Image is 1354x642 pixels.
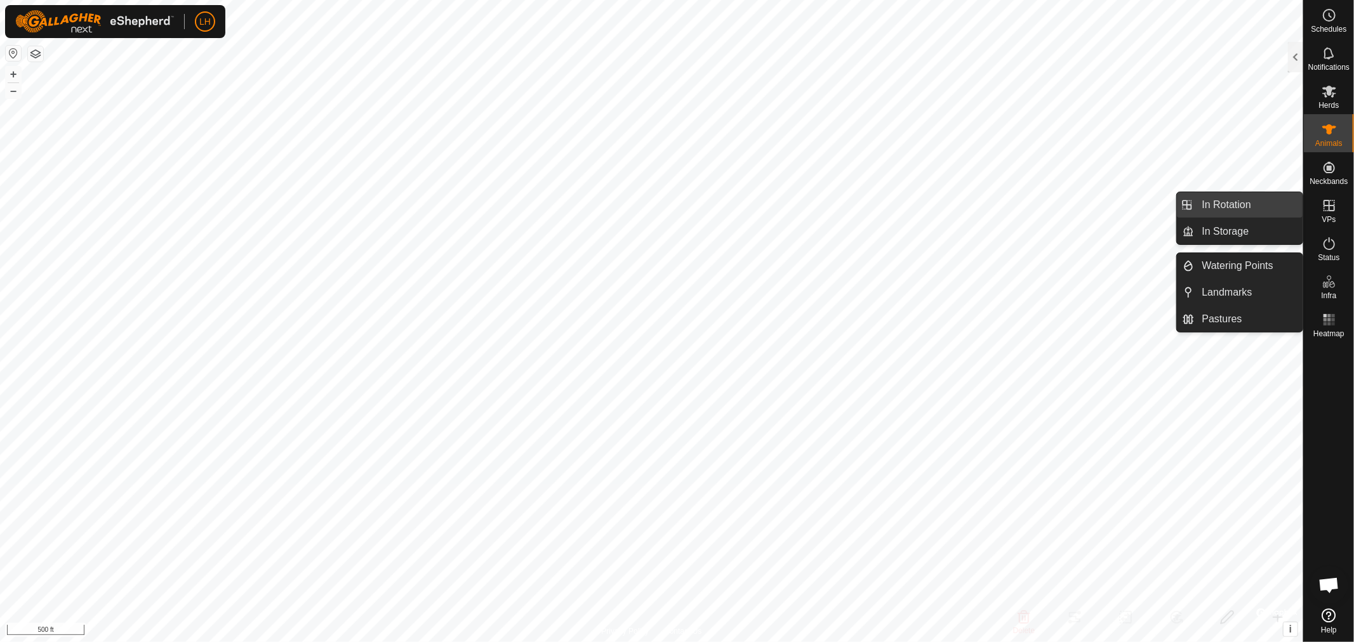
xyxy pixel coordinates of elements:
button: – [6,83,21,98]
li: Watering Points [1177,253,1303,278]
a: In Storage [1195,219,1303,244]
span: Animals [1315,140,1343,147]
span: Landmarks [1202,285,1252,300]
button: i [1284,622,1298,636]
span: In Rotation [1202,197,1251,213]
span: Heatmap [1313,330,1344,337]
span: LH [199,15,211,29]
button: Reset Map [6,46,21,61]
button: Map Layers [28,46,43,62]
a: Pastures [1195,306,1303,332]
li: In Storage [1177,219,1303,244]
span: Help [1321,626,1337,634]
a: Help [1304,603,1354,639]
div: Open chat [1310,566,1348,604]
span: In Storage [1202,224,1249,239]
a: Watering Points [1195,253,1303,278]
li: Landmarks [1177,280,1303,305]
button: + [6,67,21,82]
li: In Rotation [1177,192,1303,218]
a: In Rotation [1195,192,1303,218]
span: VPs [1322,216,1336,223]
span: Infra [1321,292,1336,299]
a: Privacy Policy [601,626,649,637]
span: Herds [1318,102,1339,109]
span: Watering Points [1202,258,1273,273]
span: i [1289,624,1292,634]
span: Pastures [1202,311,1242,327]
span: Notifications [1308,63,1350,71]
span: Status [1318,254,1339,261]
a: Landmarks [1195,280,1303,305]
a: Contact Us [664,626,701,637]
li: Pastures [1177,306,1303,332]
span: Schedules [1311,25,1346,33]
span: Neckbands [1310,178,1348,185]
img: Gallagher Logo [15,10,174,33]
